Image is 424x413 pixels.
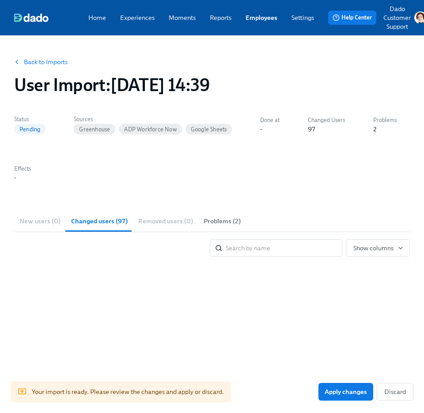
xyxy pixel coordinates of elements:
[383,4,411,31] p: Dado Customer Support
[71,216,128,226] span: Changed users (97)
[32,384,224,400] div: Your import is ready. Please review the changes and apply or discard.
[88,13,106,22] a: Home
[260,116,280,125] label: Done at
[210,13,231,22] a: Reports
[74,115,232,124] label: Sources
[185,126,232,133] span: Google Sheets
[373,125,376,134] div: 2
[14,74,209,96] h1: User Import : [DATE] 14:39
[373,116,397,125] label: Problems
[328,11,376,25] button: Help Center
[9,53,74,71] button: Back to Imports
[14,173,16,182] div: -
[14,13,49,22] img: dado
[119,126,182,133] span: ADP Workforce Now
[204,216,241,226] span: Problems (2)
[169,13,196,22] a: Moments
[377,383,413,401] button: Discard
[260,125,262,134] div: -
[74,126,115,133] span: Greenhouse
[14,115,45,124] label: Status
[14,164,31,173] label: Effects
[384,387,406,396] span: Discard
[325,387,367,396] span: Apply changes
[24,57,68,66] a: Back to Imports
[226,239,342,257] input: Search by name
[14,126,45,133] span: Pending
[353,244,402,252] span: Show columns
[318,383,373,401] button: Apply changes
[333,13,372,22] span: Help Center
[14,13,88,22] a: dado
[308,116,345,125] label: Changed Users
[346,239,410,257] button: Show columns
[308,125,315,134] div: 97
[120,13,155,22] a: Experiences
[246,13,277,22] a: Employees
[291,13,314,22] a: Settings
